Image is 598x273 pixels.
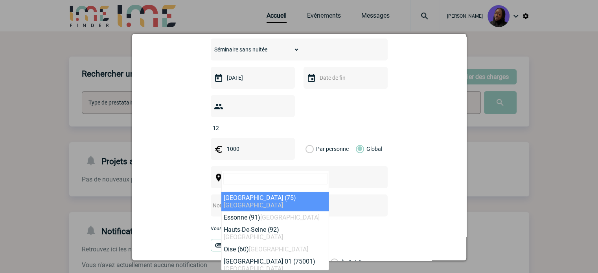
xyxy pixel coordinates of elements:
input: Date de début [225,73,279,83]
label: Global [356,138,361,160]
input: Nombre de participants [211,123,285,133]
p: Vous pouvez ajouter une pièce jointe à votre demande [211,226,388,231]
input: Nom de l'événement [211,200,367,211]
span: [GEOGRAPHIC_DATA] [249,246,308,253]
span: [GEOGRAPHIC_DATA] [224,233,283,241]
input: Date de fin [318,73,372,83]
label: À distribuer [330,259,339,267]
span: [GEOGRAPHIC_DATA] [260,214,320,221]
li: [GEOGRAPHIC_DATA] (75) [221,192,329,211]
label: Par personne [305,138,314,160]
span: [GEOGRAPHIC_DATA] [224,265,283,273]
li: Hauts-De-Seine (92) [221,224,329,243]
li: Oise (60) [221,243,329,255]
span: [GEOGRAPHIC_DATA] [224,202,283,209]
input: Budget HT [225,144,279,154]
li: Essonne (91) [221,211,329,224]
